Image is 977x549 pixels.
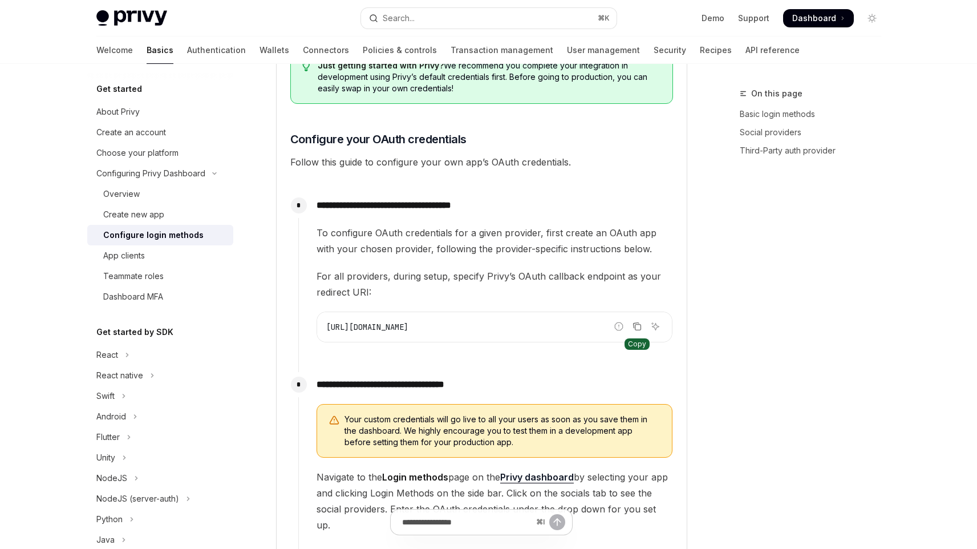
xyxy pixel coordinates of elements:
svg: Tip [302,61,310,71]
button: Toggle Swift section [87,386,233,406]
a: About Privy [87,102,233,122]
div: Dashboard MFA [103,290,163,304]
div: NodeJS (server-auth) [96,492,179,506]
a: Basic login methods [740,105,890,123]
div: Flutter [96,430,120,444]
button: Toggle NodeJS section [87,468,233,489]
a: Transaction management [451,37,553,64]
strong: Login methods [382,471,448,483]
span: Follow this guide to configure your own app’s OAuth credentials. [290,154,673,170]
button: Send message [549,514,565,530]
span: ⌘ K [598,14,610,23]
span: To configure OAuth credentials for a given provider, first create an OAuth app with your chosen p... [317,225,672,257]
div: Copy [625,338,650,350]
button: Toggle dark mode [863,9,881,27]
button: Copy the contents from the code block [630,319,644,334]
div: Configuring Privy Dashboard [96,167,205,180]
div: Python [96,512,123,526]
div: React native [96,369,143,382]
a: App clients [87,245,233,266]
a: Dashboard MFA [87,286,233,307]
a: Social providers [740,123,890,142]
a: Wallets [260,37,289,64]
button: Toggle Android section [87,406,233,427]
a: Overview [87,184,233,204]
span: We recommend you complete your integration in development using Privy’s default credentials first... [318,60,661,94]
span: [URL][DOMAIN_NAME] [326,322,408,332]
div: Create new app [103,208,164,221]
a: Dashboard [783,9,854,27]
div: Java [96,533,115,547]
a: User management [567,37,640,64]
div: React [96,348,118,362]
span: Configure your OAuth credentials [290,131,467,147]
span: For all providers, during setup, specify Privy’s OAuth callback endpoint as your redirect URI: [317,268,672,300]
div: Create an account [96,126,166,139]
input: Ask a question... [402,510,532,535]
button: Toggle Configuring Privy Dashboard section [87,163,233,184]
a: Support [738,13,769,24]
svg: Warning [329,415,340,426]
button: Ask AI [648,319,663,334]
span: On this page [751,87,802,100]
button: Toggle Python section [87,509,233,530]
img: light logo [96,10,167,26]
span: Dashboard [792,13,836,24]
a: Demo [702,13,724,24]
a: Recipes [700,37,732,64]
h5: Get started [96,82,142,96]
div: Unity [96,451,115,465]
button: Report incorrect code [611,319,626,334]
a: Connectors [303,37,349,64]
button: Toggle NodeJS (server-auth) section [87,489,233,509]
button: Toggle React native section [87,365,233,386]
a: Authentication [187,37,246,64]
button: Toggle React section [87,345,233,365]
span: Your custom credentials will go live to all your users as soon as you save them in the dashboard.... [344,414,660,448]
a: Privy dashboard [500,471,574,483]
div: Swift [96,389,115,403]
button: Open search [361,8,617,29]
button: Toggle Flutter section [87,427,233,447]
a: Third-Party auth provider [740,142,890,160]
a: Create new app [87,204,233,225]
h5: Get started by SDK [96,325,173,339]
div: NodeJS [96,471,127,485]
a: Create an account [87,122,233,143]
div: App clients [103,249,145,263]
strong: Just getting started with Privy? [318,60,444,70]
a: Security [654,37,686,64]
div: Teammate roles [103,269,164,283]
button: Toggle Unity section [87,447,233,468]
div: Search... [383,11,415,25]
span: Navigate to the page on the by selecting your app and clicking Login Methods on the side bar. Cli... [317,469,672,533]
div: Overview [103,187,140,201]
div: Configure login methods [103,228,204,242]
a: Welcome [96,37,133,64]
div: Android [96,410,126,423]
a: Teammate roles [87,266,233,286]
a: Choose your platform [87,143,233,163]
div: Choose your platform [96,146,179,160]
div: About Privy [96,105,140,119]
a: Basics [147,37,173,64]
a: API reference [745,37,800,64]
a: Policies & controls [363,37,437,64]
a: Configure login methods [87,225,233,245]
